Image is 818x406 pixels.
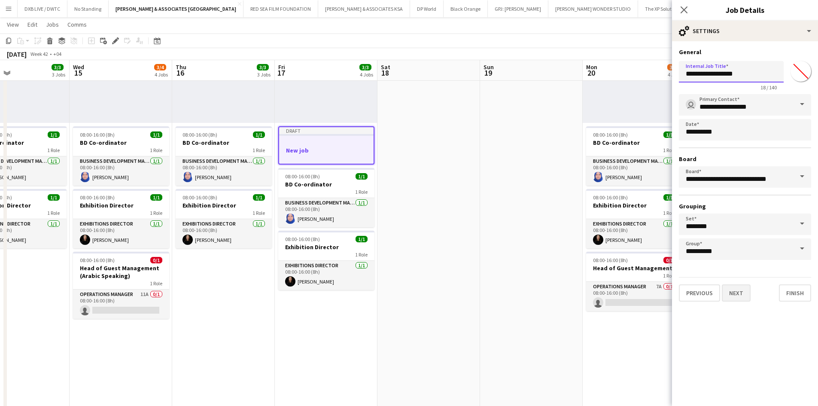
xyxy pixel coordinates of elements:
h3: Exhibition Director [73,201,169,209]
app-card-role: Exhibitions Director1/108:00-16:00 (8h)[PERSON_NAME] [176,219,272,248]
span: 18 / 140 [754,84,784,91]
h3: BD Co-ordinator [73,139,169,147]
div: 4 Jobs [360,71,373,78]
span: Edit [27,21,37,28]
div: 4 Jobs [668,71,681,78]
span: 08:00-16:00 (8h) [593,257,628,263]
span: 1 Role [47,210,60,216]
app-card-role: Exhibitions Director1/108:00-16:00 (8h)[PERSON_NAME] [278,261,374,290]
button: DP World [410,0,444,17]
span: 15 [72,68,84,78]
h3: Head of Guest Management [586,264,682,272]
div: 08:00-16:00 (8h)0/1Head of Guest Management (Arabic Speaking)1 RoleOperations Manager11A0/108:00-... [73,252,169,319]
span: Thu [176,63,186,71]
app-card-role: Business Development Manager1/108:00-16:00 (8h)[PERSON_NAME] [278,198,374,227]
span: 1/1 [356,236,368,242]
app-job-card: DraftNew job [278,126,374,165]
h3: BD Co-ordinator [586,139,682,147]
span: Sun [484,63,494,71]
span: 20 [585,68,597,78]
h3: BD Co-ordinator [278,180,374,188]
span: 17 [277,68,285,78]
app-job-card: 08:00-16:00 (8h)1/1Exhibition Director1 RoleExhibitions Director1/108:00-16:00 (8h)[PERSON_NAME] [586,189,682,248]
h3: General [679,48,811,56]
app-card-role: Business Development Manager1/108:00-16:00 (8h)[PERSON_NAME] [176,156,272,186]
span: Jobs [46,21,59,28]
span: 0/1 [663,257,675,263]
app-card-role: Exhibitions Director1/108:00-16:00 (8h)[PERSON_NAME] [73,219,169,248]
span: View [7,21,19,28]
button: Black Orange [444,0,488,17]
span: 3/3 [52,64,64,70]
app-job-card: 08:00-16:00 (8h)1/1BD Co-ordinator1 RoleBusiness Development Manager1/108:00-16:00 (8h)[PERSON_NAME] [278,168,374,227]
span: 1 Role [663,147,675,153]
h3: Exhibition Director [278,243,374,251]
span: 1/1 [663,194,675,201]
span: 1/1 [253,194,265,201]
span: 1/1 [253,131,265,138]
a: Edit [24,19,41,30]
h3: Grouping [679,202,811,210]
span: 1 Role [252,210,265,216]
div: 3 Jobs [257,71,271,78]
div: 4 Jobs [155,71,168,78]
app-card-role: Operations Manager7A0/108:00-16:00 (8h) [586,282,682,311]
h3: Exhibition Director [586,201,682,209]
button: The XP Solutions KSA [638,0,697,17]
app-card-role: Business Development Manager1/108:00-16:00 (8h)[PERSON_NAME] [73,156,169,186]
span: 08:00-16:00 (8h) [80,257,115,263]
app-job-card: 08:00-16:00 (8h)1/1Exhibition Director1 RoleExhibitions Director1/108:00-16:00 (8h)[PERSON_NAME] [176,189,272,248]
span: Fri [278,63,285,71]
span: 3/3 [359,64,371,70]
span: 1/1 [48,131,60,138]
a: Jobs [43,19,62,30]
span: 1 Role [150,280,162,287]
h3: Head of Guest Management (Arabic Speaking) [73,264,169,280]
span: 18 [380,68,390,78]
app-job-card: 08:00-16:00 (8h)1/1Exhibition Director1 RoleExhibitions Director1/108:00-16:00 (8h)[PERSON_NAME] [278,231,374,290]
span: 1 Role [663,210,675,216]
button: Finish [779,284,811,302]
span: Wed [73,63,84,71]
app-card-role: Exhibitions Director1/108:00-16:00 (8h)[PERSON_NAME] [586,219,682,248]
span: Mon [586,63,597,71]
span: 08:00-16:00 (8h) [182,194,217,201]
span: 0/1 [150,257,162,263]
span: 1/1 [150,131,162,138]
h3: Board [679,155,811,163]
app-job-card: 08:00-16:00 (8h)1/1BD Co-ordinator1 RoleBusiness Development Manager1/108:00-16:00 (8h)[PERSON_NAME] [586,126,682,186]
button: RED SEA FILM FOUNDATION [243,0,318,17]
app-job-card: 08:00-16:00 (8h)1/1BD Co-ordinator1 RoleBusiness Development Manager1/108:00-16:00 (8h)[PERSON_NAME] [176,126,272,186]
span: 1/1 [48,194,60,201]
span: 08:00-16:00 (8h) [593,194,628,201]
h3: New job [279,147,374,154]
span: Sat [381,63,390,71]
div: [DATE] [7,50,27,58]
div: Settings [672,21,818,41]
button: Next [722,284,751,302]
div: 08:00-16:00 (8h)1/1BD Co-ordinator1 RoleBusiness Development Manager1/108:00-16:00 (8h)[PERSON_NAME] [73,126,169,186]
span: 3/4 [667,64,679,70]
span: 1/1 [663,131,675,138]
h3: BD Co-ordinator [176,139,272,147]
button: DXB LIVE / DWTC [18,0,67,17]
span: 1 Role [355,189,368,195]
span: 08:00-16:00 (8h) [285,173,320,180]
div: 3 Jobs [52,71,65,78]
div: Draft [279,127,374,134]
span: 1/1 [356,173,368,180]
span: 1 Role [252,147,265,153]
span: 16 [174,68,186,78]
app-job-card: 08:00-16:00 (8h)1/1Exhibition Director1 RoleExhibitions Director1/108:00-16:00 (8h)[PERSON_NAME] [73,189,169,248]
a: View [3,19,22,30]
span: Comms [67,21,87,28]
span: Week 42 [28,51,50,57]
span: 1 Role [355,251,368,258]
h3: Job Details [672,4,818,15]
